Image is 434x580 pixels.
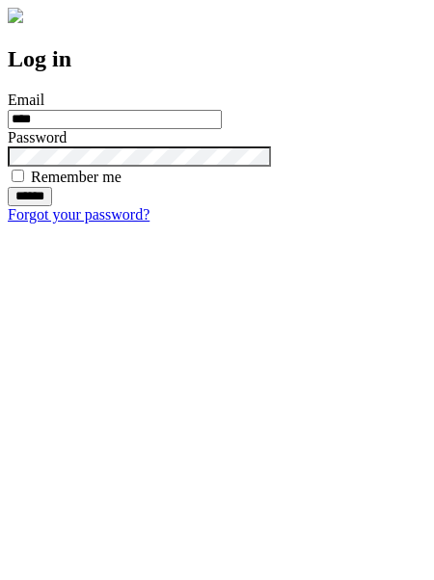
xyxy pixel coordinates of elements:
img: logo-4e3dc11c47720685a147b03b5a06dd966a58ff35d612b21f08c02c0306f2b779.png [8,8,23,23]
label: Email [8,92,44,108]
a: Forgot your password? [8,206,149,223]
h2: Log in [8,46,426,72]
label: Remember me [31,169,122,185]
label: Password [8,129,67,145]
